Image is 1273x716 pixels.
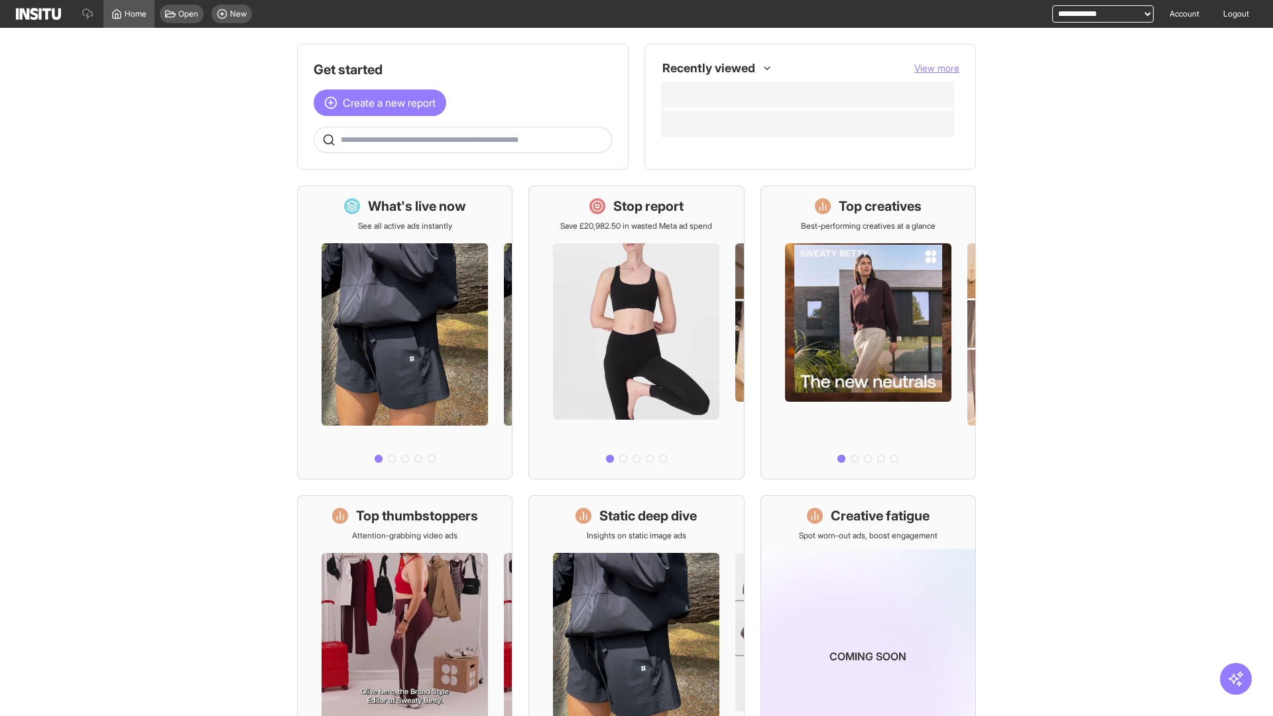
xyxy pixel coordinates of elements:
h1: Get started [314,60,612,79]
span: Open [178,9,198,19]
a: Stop reportSave £20,982.50 in wasted Meta ad spend [528,186,744,479]
a: Top creativesBest-performing creatives at a glance [760,186,976,479]
h1: Static deep dive [599,507,697,525]
p: Best-performing creatives at a glance [801,221,936,231]
span: Create a new report [343,95,436,111]
h1: What's live now [368,197,466,215]
a: What's live nowSee all active ads instantly [297,186,513,479]
h1: Stop report [613,197,684,215]
img: Logo [16,8,61,20]
p: See all active ads instantly [358,221,452,231]
h1: Top thumbstoppers [356,507,478,525]
span: View more [914,62,959,74]
p: Save £20,982.50 in wasted Meta ad spend [560,221,712,231]
p: Insights on static image ads [587,530,686,541]
button: View more [914,62,959,75]
h1: Top creatives [839,197,922,215]
span: Home [125,9,147,19]
button: Create a new report [314,89,446,116]
p: Attention-grabbing video ads [352,530,457,541]
span: New [230,9,247,19]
